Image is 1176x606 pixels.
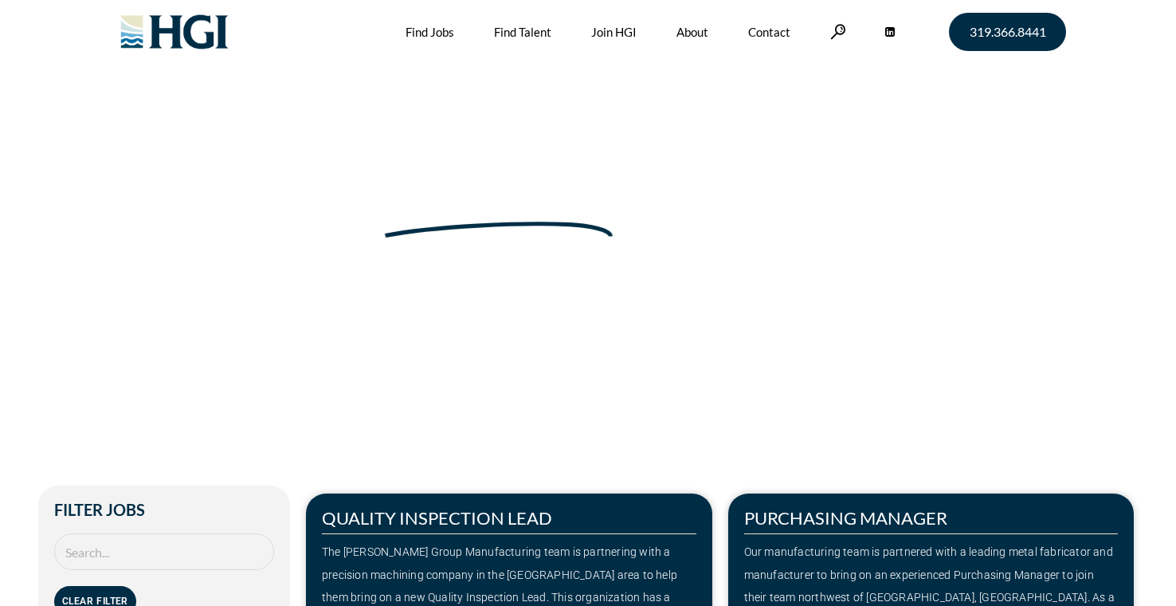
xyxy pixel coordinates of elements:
[970,26,1046,38] span: 319.366.8441
[54,533,274,571] input: Search Job
[830,24,846,39] a: Search
[382,177,616,230] span: Next Move
[744,507,947,529] a: PURCHASING MANAGER
[949,13,1066,51] a: 319.366.8441
[142,251,265,267] span: »
[181,251,265,267] span: Manufacturing
[142,251,175,267] a: Home
[142,175,372,232] span: Make Your
[322,507,552,529] a: QUALITY INSPECTION LEAD
[54,502,274,517] h2: Filter Jobs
